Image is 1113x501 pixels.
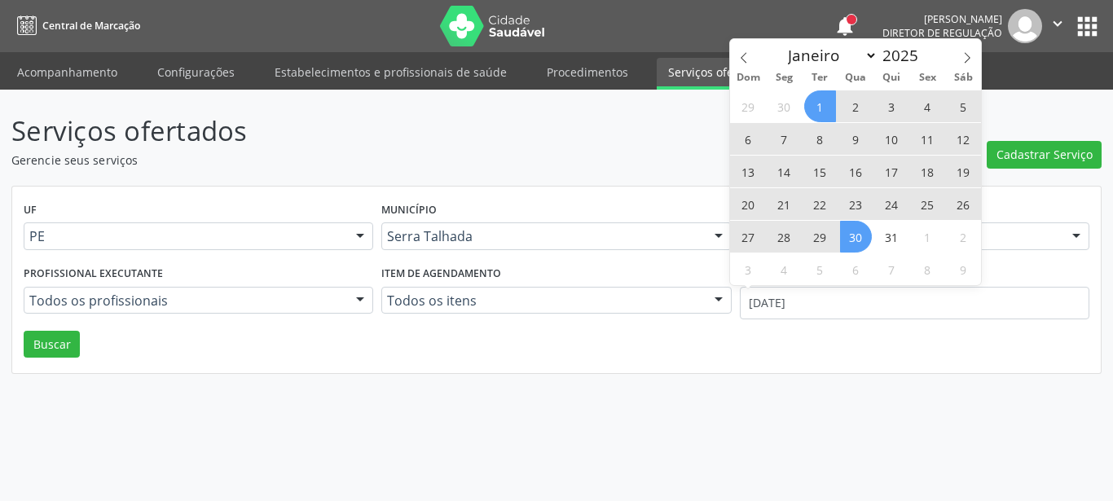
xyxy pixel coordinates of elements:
p: Serviços ofertados [11,111,775,152]
span: Sex [909,73,945,83]
span: Julho 2, 2025 [840,90,872,122]
span: Julho 4, 2025 [912,90,944,122]
label: Município [381,198,437,223]
span: Julho 27, 2025 [732,221,764,253]
span: Todos os profissionais [29,292,340,309]
span: Diretor de regulação [882,26,1002,40]
span: Julho 26, 2025 [948,188,979,220]
span: Sáb [945,73,981,83]
a: Configurações [146,58,246,86]
span: Julho 14, 2025 [768,156,800,187]
button: notifications [834,15,856,37]
a: Acompanhamento [6,58,129,86]
img: img [1008,9,1042,43]
span: Julho 23, 2025 [840,188,872,220]
i:  [1049,15,1067,33]
span: Agosto 7, 2025 [876,253,908,285]
button:  [1042,9,1073,43]
span: Serra Talhada [387,228,697,244]
a: Central de Marcação [11,12,140,39]
span: Julho 21, 2025 [768,188,800,220]
div: [PERSON_NAME] [882,12,1002,26]
a: Procedimentos [535,58,640,86]
span: Julho 8, 2025 [804,123,836,155]
p: Gerencie seus serviços [11,152,775,169]
span: Todos os itens [387,292,697,309]
span: Ter [802,73,838,83]
span: Julho 11, 2025 [912,123,944,155]
span: Seg [766,73,802,83]
span: Julho 1, 2025 [804,90,836,122]
label: UF [24,198,37,223]
span: Agosto 1, 2025 [912,221,944,253]
select: Month [781,44,878,67]
span: Cadastrar Serviço [996,146,1093,163]
span: PE [29,228,340,244]
span: Julho 31, 2025 [876,221,908,253]
span: Julho 20, 2025 [732,188,764,220]
button: Cadastrar Serviço [987,141,1102,169]
span: Julho 10, 2025 [876,123,908,155]
span: Julho 15, 2025 [804,156,836,187]
span: Julho 18, 2025 [912,156,944,187]
span: Julho 7, 2025 [768,123,800,155]
span: Agosto 3, 2025 [732,253,764,285]
span: Julho 6, 2025 [732,123,764,155]
span: Junho 29, 2025 [732,90,764,122]
label: Item de agendamento [381,261,501,287]
span: Julho 24, 2025 [876,188,908,220]
span: Dom [730,73,766,83]
span: Julho 9, 2025 [840,123,872,155]
span: Qui [873,73,909,83]
label: Profissional executante [24,261,163,287]
span: Julho 22, 2025 [804,188,836,220]
span: Julho 30, 2025 [840,221,872,253]
span: Julho 16, 2025 [840,156,872,187]
input: Selecione um intervalo [740,287,1089,319]
input: Year [878,45,931,66]
a: Estabelecimentos e profissionais de saúde [263,58,518,86]
span: Julho 19, 2025 [948,156,979,187]
a: Serviços ofertados [657,58,780,90]
span: Julho 28, 2025 [768,221,800,253]
button: apps [1073,12,1102,41]
span: Julho 3, 2025 [876,90,908,122]
span: Agosto 9, 2025 [948,253,979,285]
span: Agosto 2, 2025 [948,221,979,253]
span: Agosto 8, 2025 [912,253,944,285]
span: Central de Marcação [42,19,140,33]
span: Agosto 6, 2025 [840,253,872,285]
span: Julho 5, 2025 [948,90,979,122]
span: Agosto 5, 2025 [804,253,836,285]
span: Junho 30, 2025 [768,90,800,122]
span: Julho 29, 2025 [804,221,836,253]
span: Julho 12, 2025 [948,123,979,155]
span: Julho 17, 2025 [876,156,908,187]
span: Julho 13, 2025 [732,156,764,187]
button: Buscar [24,331,80,358]
span: Julho 25, 2025 [912,188,944,220]
span: Qua [838,73,873,83]
span: Agosto 4, 2025 [768,253,800,285]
